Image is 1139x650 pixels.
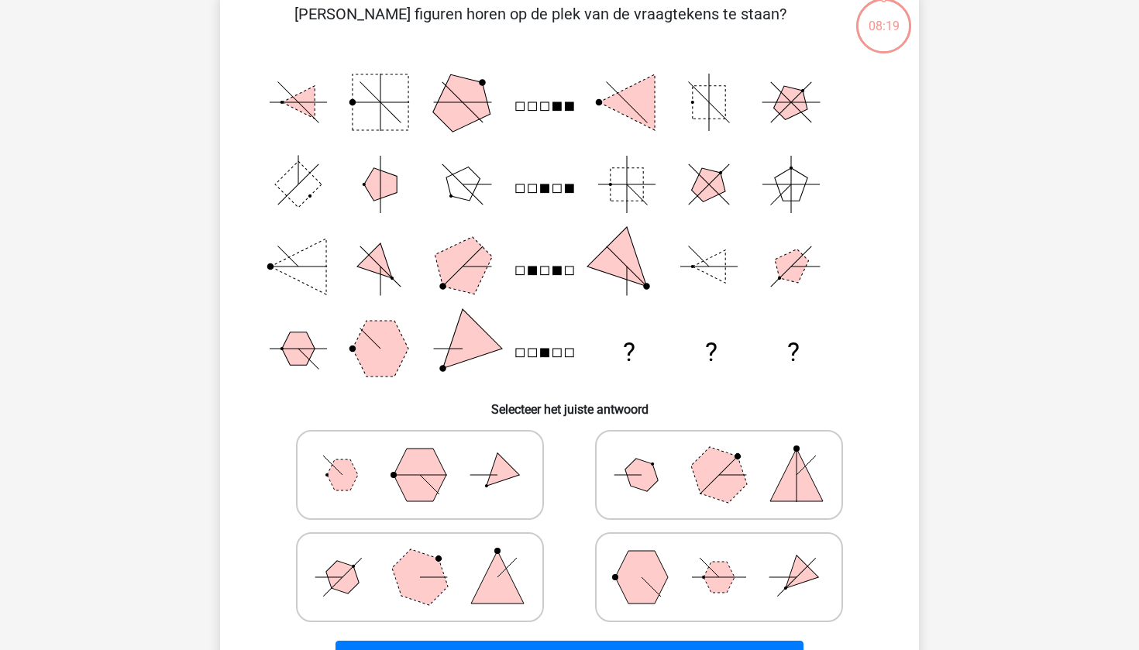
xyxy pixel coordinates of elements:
[623,337,635,367] text: ?
[787,337,800,367] text: ?
[705,337,717,367] text: ?
[245,2,836,49] p: [PERSON_NAME] figuren horen op de plek van de vraagtekens te staan?
[245,390,894,417] h6: Selecteer het juiste antwoord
